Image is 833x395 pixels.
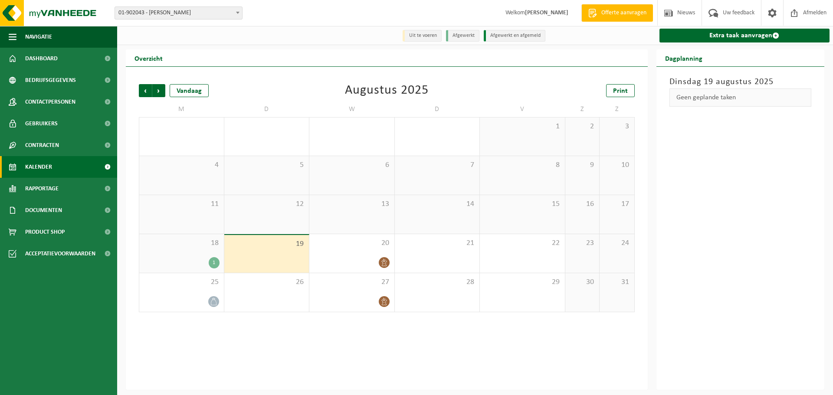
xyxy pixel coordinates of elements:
td: D [224,101,310,117]
div: Geen geplande taken [669,88,812,107]
span: 14 [399,199,476,209]
span: Bedrijfsgegevens [25,69,76,91]
span: Gebruikers [25,113,58,134]
li: Uit te voeren [403,30,442,42]
span: 24 [604,238,630,248]
td: W [309,101,395,117]
span: 28 [399,277,476,287]
span: 15 [484,199,561,209]
span: Rapportage [25,178,59,199]
span: 18 [144,238,220,248]
div: 1 [209,257,220,268]
span: 21 [399,238,476,248]
h2: Overzicht [126,49,171,66]
span: Acceptatievoorwaarden [25,243,95,264]
span: 4 [144,160,220,170]
a: Print [606,84,635,97]
span: Vorige [139,84,152,97]
span: 16 [570,199,595,209]
strong: [PERSON_NAME] [525,10,568,16]
span: 9 [570,160,595,170]
span: Kalender [25,156,52,178]
span: 12 [229,199,305,209]
span: Contactpersonen [25,91,75,113]
td: V [480,101,565,117]
span: 30 [570,277,595,287]
span: Print [613,88,628,95]
span: Product Shop [25,221,65,243]
div: Vandaag [170,84,209,97]
h2: Dagplanning [656,49,711,66]
span: 01-902043 - TOMMELEIN PATRICK - DADIZELE [115,7,243,20]
span: Dashboard [25,48,58,69]
span: 19 [229,239,305,249]
span: 31 [604,277,630,287]
span: 25 [144,277,220,287]
span: 6 [314,160,390,170]
span: 8 [484,160,561,170]
span: 17 [604,199,630,209]
span: 5 [229,160,305,170]
span: 7 [399,160,476,170]
li: Afgewerkt en afgemeld [484,30,545,42]
td: D [395,101,480,117]
span: 26 [229,277,305,287]
span: 3 [604,122,630,131]
div: Augustus 2025 [345,84,429,97]
span: Navigatie [25,26,52,48]
span: 22 [484,238,561,248]
h3: Dinsdag 19 augustus 2025 [669,75,812,88]
span: 11 [144,199,220,209]
td: M [139,101,224,117]
span: 20 [314,238,390,248]
td: Z [565,101,600,117]
li: Afgewerkt [446,30,479,42]
span: Volgende [152,84,165,97]
span: 10 [604,160,630,170]
a: Extra taak aanvragen [659,29,830,42]
span: Offerte aanvragen [599,9,649,17]
span: 1 [484,122,561,131]
span: 2 [570,122,595,131]
span: Contracten [25,134,59,156]
td: Z [600,101,634,117]
span: 01-902043 - TOMMELEIN PATRICK - DADIZELE [115,7,242,19]
span: 29 [484,277,561,287]
span: Documenten [25,199,62,221]
span: 23 [570,238,595,248]
a: Offerte aanvragen [581,4,653,22]
span: 27 [314,277,390,287]
span: 13 [314,199,390,209]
